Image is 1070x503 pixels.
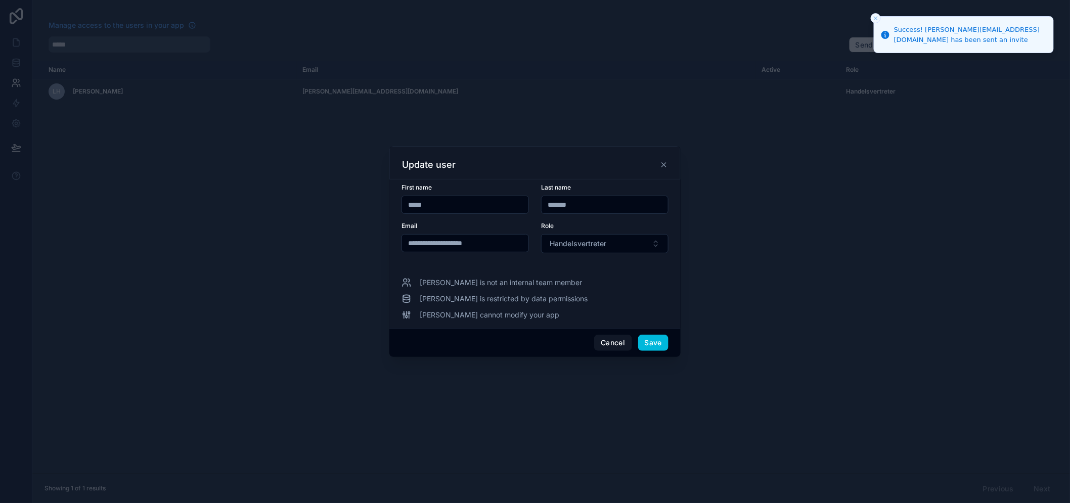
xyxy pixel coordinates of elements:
span: Role [541,222,554,230]
button: Cancel [594,335,632,351]
button: Select Button [541,234,668,253]
h3: Update user [402,159,456,171]
span: Last name [541,184,571,191]
span: First name [402,184,432,191]
button: Close toast [871,13,881,23]
button: Save [638,335,668,351]
span: [PERSON_NAME] is restricted by data permissions [420,294,588,304]
span: [PERSON_NAME] is not an internal team member [420,278,582,288]
div: Success! [PERSON_NAME][EMAIL_ADDRESS][DOMAIN_NAME] has been sent an invite [894,25,1045,44]
span: Email [402,222,417,230]
span: [PERSON_NAME] cannot modify your app [420,310,559,320]
span: Handelsvertreter [550,239,606,249]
